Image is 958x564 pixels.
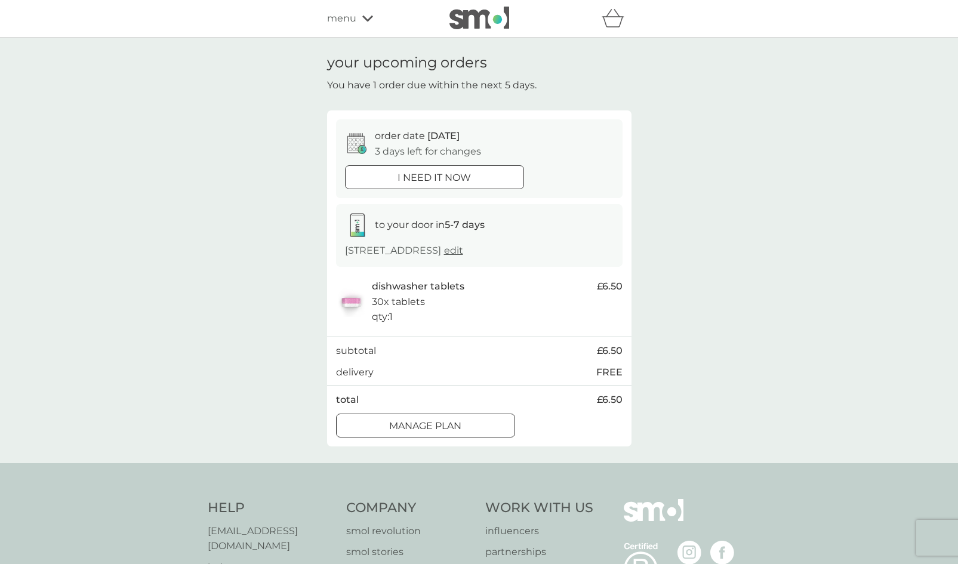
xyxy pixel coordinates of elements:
h1: your upcoming orders [327,54,487,72]
p: 30x tablets [372,294,425,310]
a: [EMAIL_ADDRESS][DOMAIN_NAME] [208,523,335,554]
span: £6.50 [597,279,623,294]
p: Manage plan [389,418,461,434]
a: influencers [485,523,593,539]
p: 3 days left for changes [375,144,481,159]
strong: 5-7 days [445,219,485,230]
img: smol [624,499,683,540]
img: smol [449,7,509,29]
p: FREE [596,365,623,380]
a: partnerships [485,544,593,560]
p: qty : 1 [372,309,393,325]
p: [STREET_ADDRESS] [345,243,463,258]
h4: Help [208,499,335,517]
p: total [336,392,359,408]
a: edit [444,245,463,256]
button: i need it now [345,165,524,189]
span: £6.50 [597,392,623,408]
div: basket [602,7,632,30]
a: smol stories [346,544,473,560]
p: i need it now [398,170,471,186]
a: smol revolution [346,523,473,539]
p: dishwasher tablets [372,279,464,294]
span: menu [327,11,356,26]
button: Manage plan [336,414,515,437]
p: delivery [336,365,374,380]
span: [DATE] [427,130,460,141]
p: You have 1 order due within the next 5 days. [327,78,537,93]
h4: Work With Us [485,499,593,517]
span: £6.50 [597,343,623,359]
p: subtotal [336,343,376,359]
h4: Company [346,499,473,517]
p: order date [375,128,460,144]
span: to your door in [375,219,485,230]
